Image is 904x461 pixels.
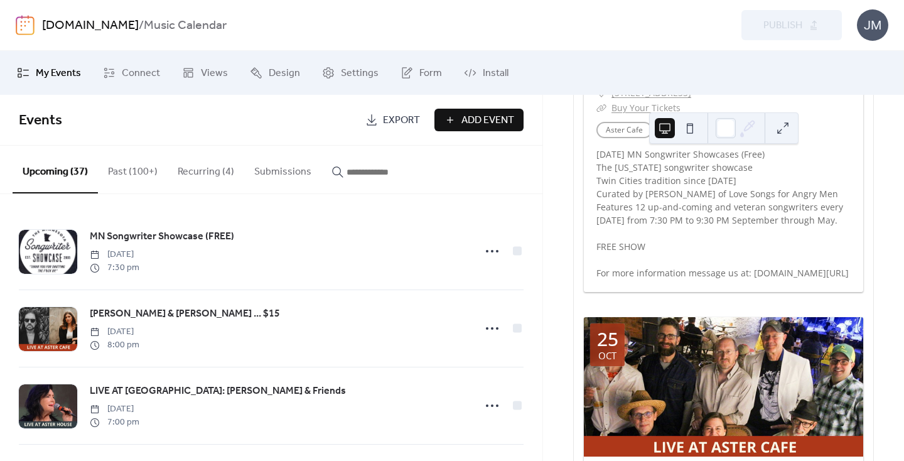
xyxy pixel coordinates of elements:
[419,66,442,81] span: Form
[391,56,451,90] a: Form
[144,14,227,38] b: Music Calendar
[596,100,606,116] div: ​
[94,56,169,90] a: Connect
[434,109,524,131] button: Add Event
[122,66,160,81] span: Connect
[13,146,98,193] button: Upcoming (37)
[139,14,144,38] b: /
[269,66,300,81] span: Design
[42,14,139,38] a: [DOMAIN_NAME]
[90,339,139,352] span: 8:00 pm
[313,56,388,90] a: Settings
[90,403,139,416] span: [DATE]
[90,384,346,399] span: LIVE AT [GEOGRAPHIC_DATA]: [PERSON_NAME] & Friends
[584,148,863,279] div: [DATE] MN Songwriter Showcases (Free) The [US_STATE] songwriter showcase Twin Cities tradition si...
[90,416,139,429] span: 7:00 pm
[90,229,234,244] span: MN Songwriter Showcase (FREE)
[383,113,420,128] span: Export
[356,109,429,131] a: Export
[90,306,280,322] a: [PERSON_NAME] & [PERSON_NAME] ... $15
[8,56,90,90] a: My Events
[19,107,62,134] span: Events
[173,56,237,90] a: Views
[857,9,888,41] div: JM
[597,330,618,349] div: 25
[201,66,228,81] span: Views
[341,66,379,81] span: Settings
[36,66,81,81] span: My Events
[16,15,35,35] img: logo
[90,306,280,322] span: [PERSON_NAME] & [PERSON_NAME] ... $15
[90,325,139,339] span: [DATE]
[483,66,508,81] span: Install
[90,261,139,274] span: 7:30 pm
[168,146,244,192] button: Recurring (4)
[90,383,346,399] a: LIVE AT [GEOGRAPHIC_DATA]: [PERSON_NAME] & Friends
[90,248,139,261] span: [DATE]
[98,146,168,192] button: Past (100+)
[598,351,616,361] div: Oct
[611,102,681,114] a: Buy Your Tickets
[461,113,514,128] span: Add Event
[244,146,321,192] button: Submissions
[240,56,309,90] a: Design
[455,56,518,90] a: Install
[90,229,234,245] a: MN Songwriter Showcase (FREE)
